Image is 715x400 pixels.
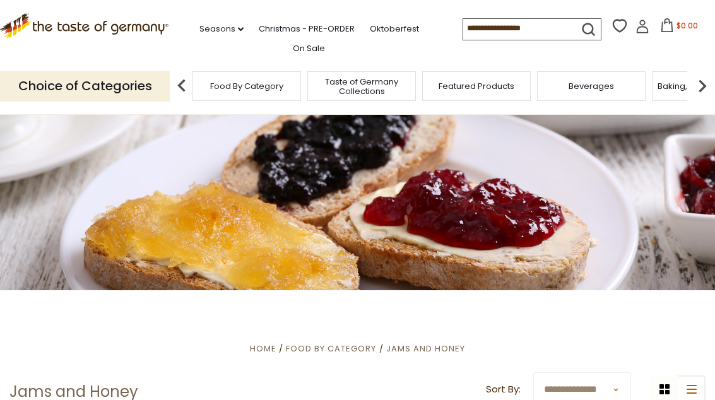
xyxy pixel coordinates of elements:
a: Food By Category [210,81,283,91]
img: next arrow [690,73,715,98]
button: $0.00 [652,18,706,37]
label: Sort By: [486,382,521,397]
img: previous arrow [169,73,194,98]
a: Beverages [569,81,614,91]
a: Featured Products [439,81,514,91]
a: Jams and Honey [386,343,465,355]
a: Seasons [199,22,244,36]
a: On Sale [293,42,325,56]
span: $0.00 [677,20,698,31]
a: Christmas - PRE-ORDER [259,22,355,36]
a: Taste of Germany Collections [311,77,412,96]
a: Oktoberfest [370,22,419,36]
a: Food By Category [286,343,376,355]
a: Home [250,343,276,355]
